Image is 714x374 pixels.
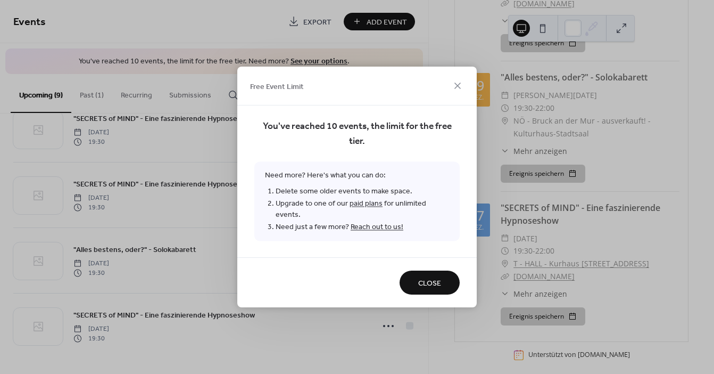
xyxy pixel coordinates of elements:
span: Need more? Here's what you can do: [254,162,460,241]
button: Close [400,271,460,295]
a: Reach out to us! [351,220,403,234]
span: You've reached 10 events, the limit for the free tier. [254,119,460,149]
a: paid plans [350,197,383,211]
li: Delete some older events to make space. [276,185,449,198]
li: Upgrade to one of our for unlimited events. [276,198,449,221]
span: Free Event Limit [250,81,304,92]
span: Close [418,278,441,289]
li: Need just a few more? [276,221,449,233]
